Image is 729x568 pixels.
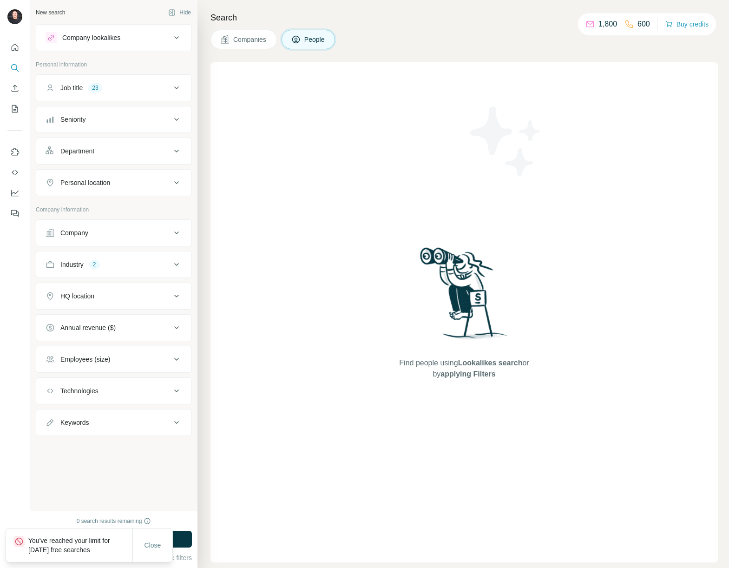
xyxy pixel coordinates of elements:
[304,35,326,44] span: People
[60,323,116,332] div: Annual revenue ($)
[36,285,191,307] button: HQ location
[210,11,718,24] h4: Search
[7,9,22,24] img: Avatar
[60,178,110,187] div: Personal location
[7,100,22,117] button: My lists
[62,33,120,42] div: Company lookalikes
[390,357,539,380] span: Find people using or by
[598,19,617,30] p: 1,800
[144,541,161,550] span: Close
[36,172,191,194] button: Personal location
[36,222,191,244] button: Company
[36,108,191,131] button: Seniority
[458,359,523,367] span: Lookalikes search
[36,380,191,402] button: Technologies
[7,80,22,97] button: Enrich CSV
[60,228,88,238] div: Company
[36,8,65,17] div: New search
[88,84,102,92] div: 23
[36,348,191,370] button: Employees (size)
[36,77,191,99] button: Job title23
[7,185,22,201] button: Dashboard
[7,205,22,222] button: Feedback
[60,355,110,364] div: Employees (size)
[36,253,191,276] button: Industry2
[36,26,191,49] button: Company lookalikes
[36,205,192,214] p: Company information
[60,115,85,124] div: Seniority
[60,83,83,92] div: Job title
[60,386,99,396] div: Technologies
[7,164,22,181] button: Use Surfe API
[7,59,22,76] button: Search
[665,18,709,31] button: Buy credits
[60,260,84,269] div: Industry
[28,536,132,555] p: You've reached your limit for [DATE] free searches
[89,260,100,269] div: 2
[36,140,191,162] button: Department
[233,35,267,44] span: Companies
[77,517,151,525] div: 0 search results remaining
[416,245,512,349] img: Surfe Illustration - Woman searching with binoculars
[7,144,22,160] button: Use Surfe on LinkedIn
[60,418,89,427] div: Keywords
[138,537,168,554] button: Close
[464,99,548,183] img: Surfe Illustration - Stars
[7,39,22,56] button: Quick start
[36,317,191,339] button: Annual revenue ($)
[36,60,192,69] p: Personal information
[60,146,94,156] div: Department
[440,370,495,378] span: applying Filters
[637,19,650,30] p: 600
[60,291,94,301] div: HQ location
[162,6,197,20] button: Hide
[36,411,191,434] button: Keywords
